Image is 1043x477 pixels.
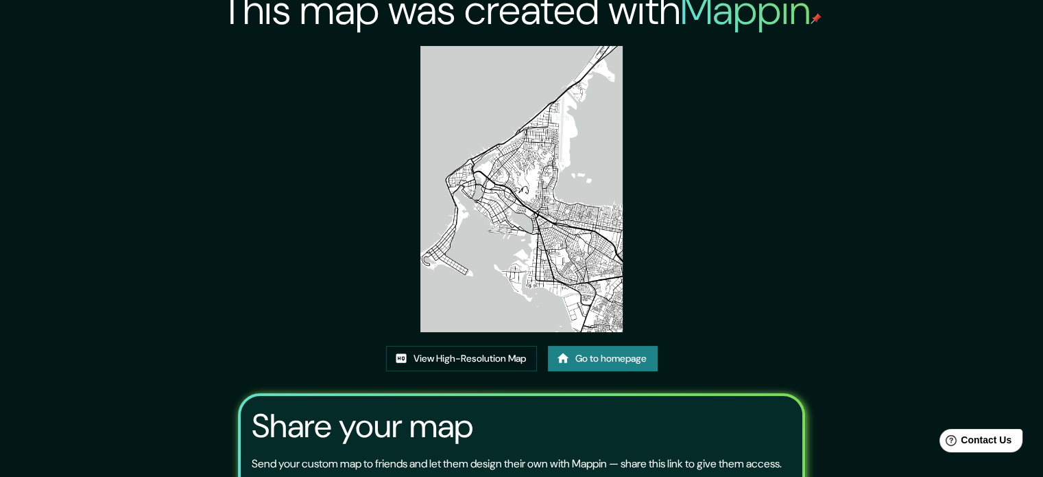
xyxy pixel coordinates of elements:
a: Go to homepage [548,346,658,371]
img: mappin-pin [811,13,822,24]
p: Send your custom map to friends and let them design their own with Mappin — share this link to gi... [252,456,782,472]
h3: Share your map [252,407,473,445]
a: View High-Resolution Map [386,346,537,371]
iframe: Help widget launcher [921,423,1028,462]
img: created-map [420,46,623,332]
